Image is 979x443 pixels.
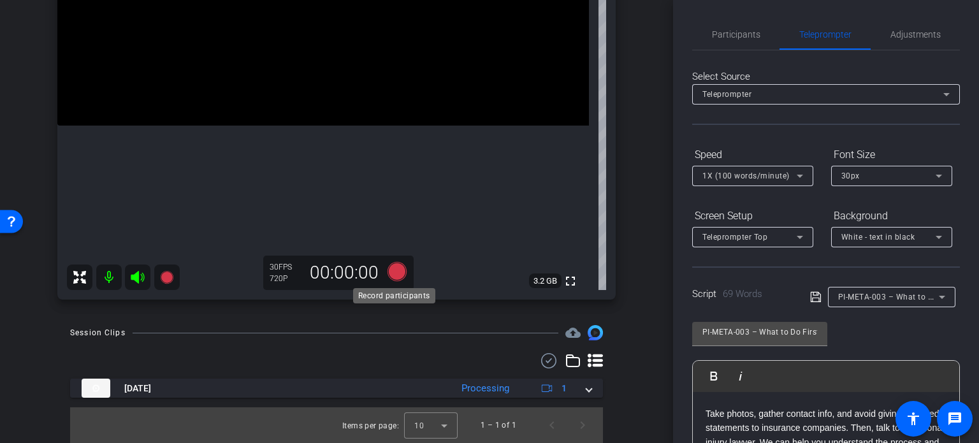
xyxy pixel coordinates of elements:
[831,205,952,227] div: Background
[565,325,581,340] span: Destinations for your clips
[723,288,762,300] span: 69 Words
[567,410,598,440] button: Next page
[279,263,292,272] span: FPS
[82,379,110,398] img: thumb-nail
[702,233,767,242] span: Teleprompter Top
[455,381,516,396] div: Processing
[70,379,603,398] mat-expansion-panel-header: thumb-nail[DATE]Processing1
[565,325,581,340] mat-icon: cloud_upload
[342,419,399,432] div: Items per page:
[947,411,962,426] mat-icon: message
[906,411,921,426] mat-icon: accessibility
[70,326,126,339] div: Session Clips
[692,69,960,84] div: Select Source
[712,30,760,39] span: Participants
[563,273,578,289] mat-icon: fullscreen
[301,262,387,284] div: 00:00:00
[124,382,151,395] span: [DATE]
[692,205,813,227] div: Screen Setup
[529,273,562,289] span: 3.2 GB
[353,288,435,303] div: Record participants
[537,410,567,440] button: Previous page
[588,325,603,340] img: Session clips
[562,382,567,395] span: 1
[270,262,301,272] div: 30
[702,324,817,340] input: Title
[841,233,915,242] span: White - text in black
[799,30,852,39] span: Teleprompter
[692,287,792,301] div: Script
[841,171,860,180] span: 30px
[702,171,790,180] span: 1X (100 words/minute)
[481,419,516,432] div: 1 – 1 of 1
[702,90,751,99] span: Teleprompter
[831,144,952,166] div: Font Size
[270,273,301,284] div: 720P
[692,144,813,166] div: Speed
[890,30,941,39] span: Adjustments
